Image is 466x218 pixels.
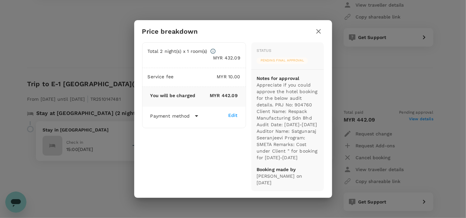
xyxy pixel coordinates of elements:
[257,48,272,54] div: Status
[150,92,196,99] p: You will be charged
[257,82,319,161] p: Appreciate if you could approve the hotel booking for the below audit details. PRJ No: 904760 Cli...
[257,75,319,82] p: Notes for approval
[257,173,319,186] p: [PERSON_NAME] on [DATE]
[173,73,240,80] p: MYR 10.00
[195,92,237,99] p: MYR 442.09
[142,26,198,37] h6: Price breakdown
[148,54,240,61] p: MYR 432.09
[257,58,308,63] span: Pending final approval
[228,112,238,119] div: Edit
[148,48,207,54] p: Total 2 night(s) x 1 room(s)
[148,73,174,80] p: Service fee
[150,113,190,119] p: Payment method
[257,166,319,173] p: Booking made by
